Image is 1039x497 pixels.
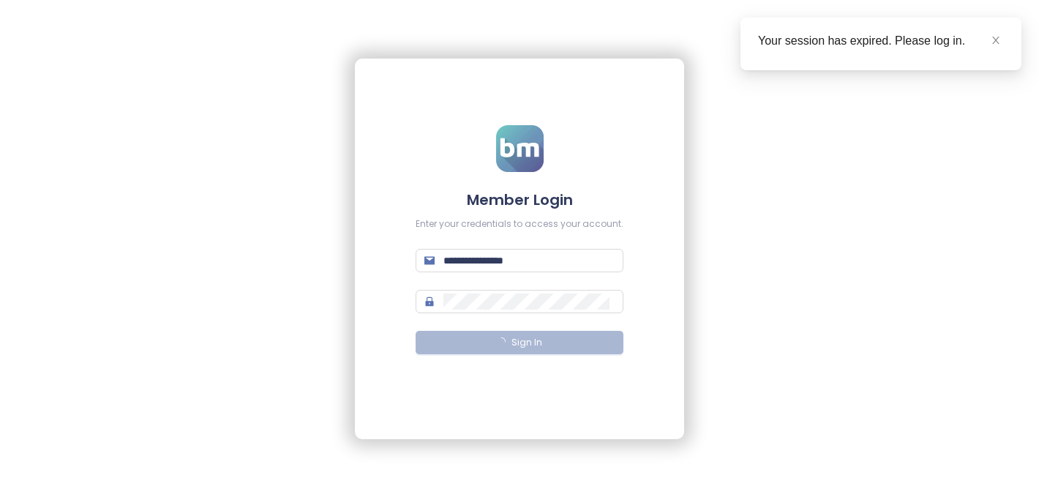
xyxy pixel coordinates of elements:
div: Enter your credentials to access your account. [416,217,623,231]
span: Sign In [511,336,542,350]
img: logo [496,125,544,172]
button: Sign In [416,331,623,354]
div: Your session has expired. Please log in. [758,32,1004,50]
span: mail [424,255,435,266]
span: loading [497,337,506,346]
span: lock [424,296,435,307]
span: close [991,35,1001,45]
h4: Member Login [416,190,623,210]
